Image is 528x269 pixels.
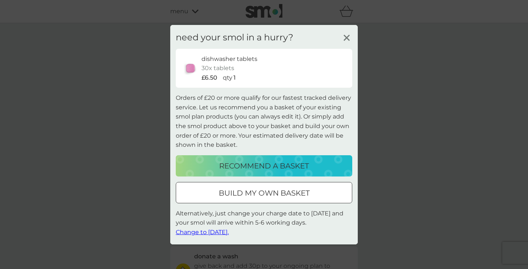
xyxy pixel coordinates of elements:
button: recommend a basket [176,155,352,177]
p: 1 [233,73,236,83]
p: 30x tablets [201,63,234,73]
p: dishwasher tablets [201,54,257,63]
button: build my own basket [176,182,352,203]
p: Orders of £20 or more qualify for our fastest tracked delivery service. Let us recommend you a ba... [176,93,352,150]
p: build my own basket [219,187,310,199]
span: Change to [DATE]. [176,229,229,236]
p: £6.50 [201,73,217,83]
p: qty [223,73,232,83]
p: recommend a basket [219,160,309,172]
h3: need your smol in a hurry? [176,32,293,43]
p: Alternatively, just change your charge date to [DATE] and your smol will arrive within 5-6 workin... [176,209,352,237]
button: Change to [DATE]. [176,228,229,237]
